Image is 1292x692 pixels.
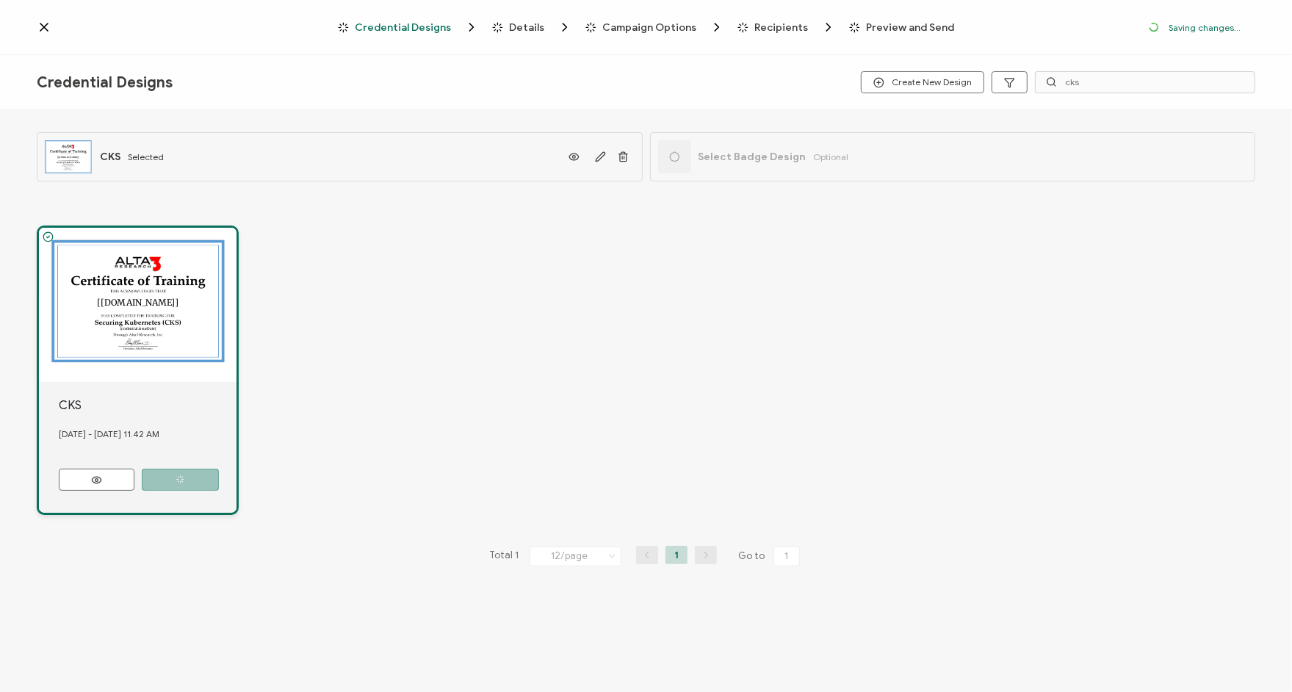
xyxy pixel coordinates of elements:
[873,77,972,88] span: Create New Design
[59,414,237,454] div: [DATE] - [DATE] 11.42 AM
[665,546,687,564] li: 1
[1035,71,1255,93] input: Search
[585,20,724,35] span: Campaign Options
[737,20,836,35] span: Recipients
[861,71,984,93] button: Create New Design
[754,22,808,33] span: Recipients
[699,151,806,163] span: Select Badge Design
[37,73,173,92] span: Credential Designs
[849,22,954,33] span: Preview and Send
[489,546,519,566] span: Total 1
[355,22,451,33] span: Credential Designs
[338,20,954,35] div: Breadcrumb
[602,22,696,33] span: Campaign Options
[738,546,803,566] span: Go to
[338,20,479,35] span: Credential Designs
[1219,621,1292,692] iframe: Chat Widget
[866,22,954,33] span: Preview and Send
[492,20,572,35] span: Details
[814,151,849,162] span: Optional
[100,151,120,163] span: CKS
[59,397,237,414] div: CKS
[509,22,544,33] span: Details
[530,547,621,566] input: Select
[1169,22,1241,33] p: Saving changes...
[128,151,164,162] span: Selected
